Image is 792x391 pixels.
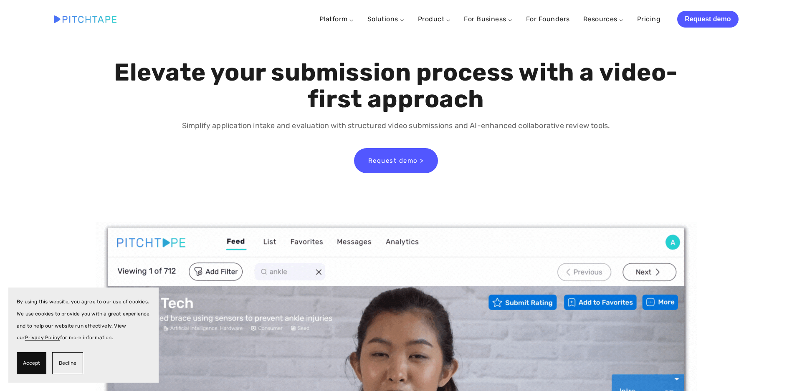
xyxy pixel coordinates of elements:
[637,12,660,27] a: Pricing
[17,296,150,344] p: By using this website, you agree to our use of cookies. We use cookies to provide you with a grea...
[17,352,46,374] button: Accept
[367,15,405,23] a: Solutions ⌵
[52,352,83,374] button: Decline
[677,11,738,28] a: Request demo
[319,15,354,23] a: Platform ⌵
[8,288,159,383] section: Cookie banner
[526,12,570,27] a: For Founders
[23,357,40,369] span: Accept
[583,15,624,23] a: Resources ⌵
[354,148,438,173] a: Request demo >
[418,15,450,23] a: Product ⌵
[54,15,116,23] img: Pitchtape | Video Submission Management Software
[112,120,680,132] p: Simplify application intake and evaluation with structured video submissions and AI-enhanced coll...
[464,15,513,23] a: For Business ⌵
[112,59,680,113] h1: Elevate your submission process with a video-first approach
[59,357,76,369] span: Decline
[25,335,61,341] a: Privacy Policy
